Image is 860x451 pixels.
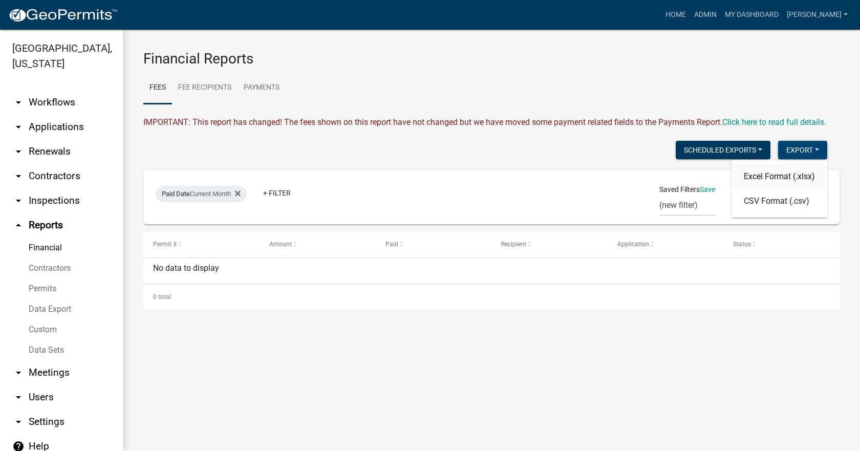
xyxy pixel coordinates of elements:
[721,5,783,25] a: My Dashboard
[722,117,826,127] wm-modal-confirm: Upcoming Changes to Daily Fees Report
[238,72,286,104] a: Payments
[676,141,770,159] button: Scheduled Exports
[269,241,292,248] span: Amount
[501,241,526,248] span: Recipient
[255,184,299,202] a: + Filter
[12,195,25,207] i: arrow_drop_down
[143,72,172,104] a: Fees
[143,116,840,128] div: IMPORTANT: This report has changed! The fees shown on this report have not changed but we have mo...
[260,232,376,257] datatable-header-cell: Amount
[491,232,608,257] datatable-header-cell: Recipient
[143,232,260,257] datatable-header-cell: Permit #
[12,96,25,109] i: arrow_drop_down
[143,50,840,68] h3: Financial Reports
[778,141,827,159] button: Export
[608,232,724,257] datatable-header-cell: Application
[733,241,751,248] span: Status
[723,232,840,257] datatable-header-cell: Status
[732,189,827,213] button: CSV Format (.csv)
[375,232,491,257] datatable-header-cell: Paid
[12,121,25,133] i: arrow_drop_down
[153,241,177,248] span: Permit #
[385,241,398,248] span: Paid
[143,284,840,310] div: 0 total
[12,391,25,403] i: arrow_drop_down
[12,219,25,231] i: arrow_drop_up
[617,241,649,248] span: Application
[732,164,827,189] button: Excel Format (.xlsx)
[162,190,190,198] span: Paid Date
[783,5,852,25] a: [PERSON_NAME]
[12,170,25,182] i: arrow_drop_down
[661,5,690,25] a: Home
[659,184,700,195] span: Saved Filters
[12,416,25,428] i: arrow_drop_down
[156,186,247,202] div: Current Month
[700,185,715,194] a: Save
[143,258,840,284] div: No data to display
[722,117,826,127] a: Click here to read full details.
[12,367,25,379] i: arrow_drop_down
[172,72,238,104] a: Fee Recipients
[12,145,25,158] i: arrow_drop_down
[690,5,721,25] a: Admin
